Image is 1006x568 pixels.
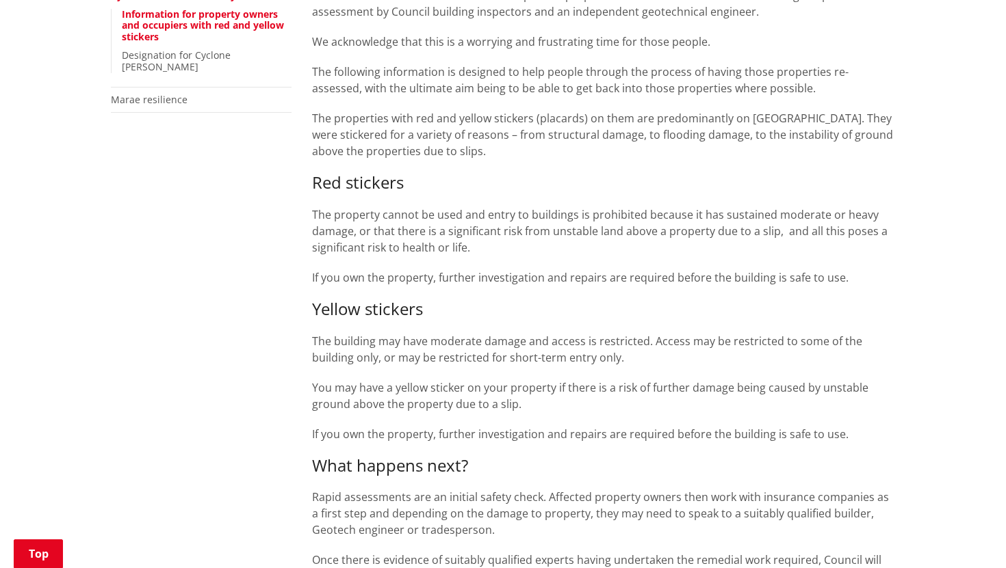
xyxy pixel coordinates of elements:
p: The properties with red and yellow stickers (placards) on them are predominantly on [GEOGRAPHIC_D... [312,110,895,159]
iframe: Messenger Launcher [943,511,992,560]
a: Designation for Cyclone [PERSON_NAME] [122,49,231,73]
h3: What happens next? [312,456,895,476]
p: Rapid assessments are an initial safety check. Affected property owners then work with insurance ... [312,489,895,538]
a: Top [14,539,63,568]
a: Marae resilience [111,93,188,106]
p: The building may have moderate damage and access is restricted. Access may be restricted to some ... [312,333,895,366]
p: You may have a yellow sticker on your property if there is a risk of further damage being caused ... [312,379,895,412]
p: The property cannot be used and entry to buildings is prohibited because it has sustained moderat... [312,206,895,256]
p: We acknowledge that this is a worrying and frustrating time for those people. [312,33,895,50]
p: If you own the property, further investigation and repairs are required before the building is sa... [312,426,895,442]
h3: Red stickers [312,173,895,193]
h3: Yellow stickers [312,299,895,319]
p: The following information is designed to help people through the process of having those properti... [312,64,895,96]
p: If you own the property, further investigation and repairs are required before the building is sa... [312,269,895,286]
a: Information for property owners and occupiers with red and yellow stickers [122,8,284,44]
